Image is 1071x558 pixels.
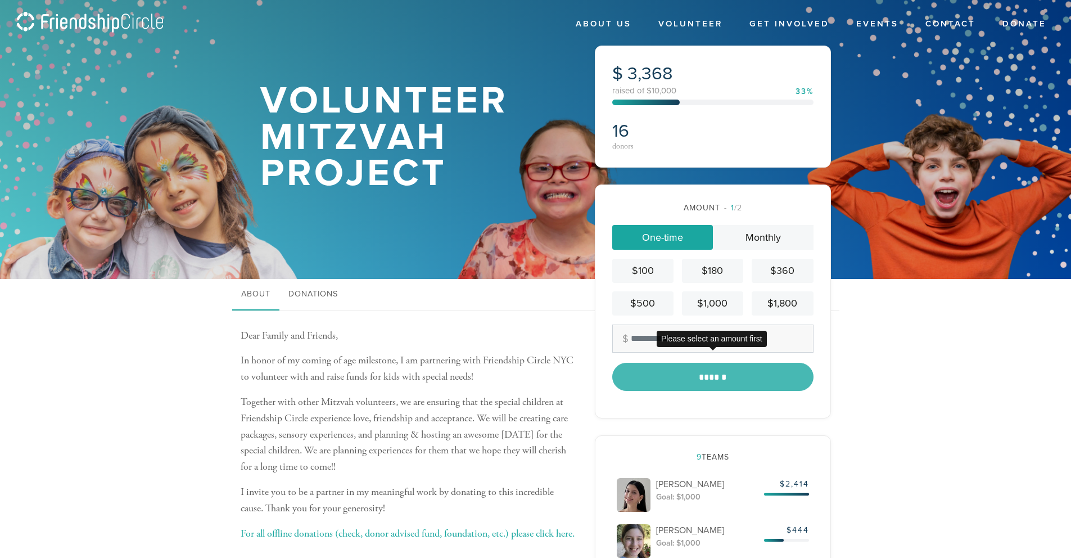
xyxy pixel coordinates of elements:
div: $100 [617,263,669,278]
div: raised of $10,000 [612,87,814,95]
p: [PERSON_NAME] [656,524,758,537]
a: About [232,279,279,310]
a: Get Involved [741,13,838,35]
div: donors [612,142,710,150]
h2: 16 [612,120,710,142]
p: Dear Family and Friends, [241,328,578,344]
a: For all offline donations (check, donor advised fund, foundation, etc.) please click here. [241,527,575,540]
img: imagefile [617,478,650,512]
span: $ [612,63,623,84]
span: /2 [724,203,742,213]
img: imagefile [617,524,650,558]
span: 3,368 [627,63,673,84]
div: Amount [612,202,814,214]
a: Monthly [713,225,814,250]
span: $444 [764,525,809,542]
a: Events [848,13,907,35]
div: Please select an amount first [657,331,767,347]
a: Volunteer [650,13,731,35]
h2: Teams [612,453,814,462]
div: Goal: $1,000 [656,538,758,548]
h1: Volunteer Mitzvah Project [260,83,558,192]
a: [PERSON_NAME] Goal: $1,000 $2,414 [612,474,814,516]
div: Goal: $1,000 [656,492,758,502]
div: $500 [617,296,669,311]
span: $2,414 [764,479,809,496]
a: $180 [682,259,743,283]
p: Together with other Mitzvah volunteers, we are ensuring that the special children at Friendship C... [241,394,578,475]
p: In honor of my coming of age milestone, I am partnering with Friendship Circle NYC to volunteer w... [241,353,578,385]
a: One-time [612,225,713,250]
div: $1,800 [756,296,808,311]
a: $1,800 [752,291,813,316]
a: Donations [279,279,347,310]
img: logo_fc.png [17,12,163,34]
a: About Us [567,13,640,35]
a: Donate [994,13,1055,35]
span: 1 [731,203,734,213]
div: $360 [756,263,808,278]
a: $360 [752,259,813,283]
div: 33% [796,88,814,96]
p: I invite you to be a partner in my meaningful work by donating to this incredible cause. Thank yo... [241,484,578,517]
div: $1,000 [686,296,739,311]
a: Contact [917,13,984,35]
a: $500 [612,291,674,316]
a: $100 [612,259,674,283]
a: $1,000 [682,291,743,316]
p: [PERSON_NAME] [656,478,758,490]
div: $180 [686,263,739,278]
span: 9 [697,452,702,462]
